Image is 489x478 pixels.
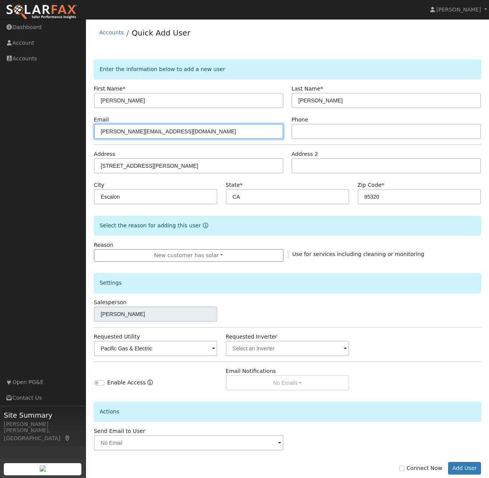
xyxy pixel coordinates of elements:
[292,251,424,257] span: Use for services including cleaning or monitoring
[320,86,323,92] span: Required
[94,435,283,450] input: No Email
[94,116,109,124] label: Email
[436,6,481,13] span: [PERSON_NAME]
[448,462,481,475] button: Add User
[240,182,243,188] span: Required
[132,28,191,37] a: Quick Add User
[94,341,218,356] input: Select a Utility
[4,426,82,442] div: [PERSON_NAME], [GEOGRAPHIC_DATA]
[291,85,323,93] label: Last Name
[64,435,71,441] a: Map
[226,367,276,375] label: Email Notifications
[94,333,140,341] label: Requested Utility
[358,181,384,189] label: Zip Code
[94,150,115,158] label: Address
[94,402,481,421] div: Actions
[40,465,46,472] img: retrieve
[107,379,146,387] label: Enable Access
[382,182,384,188] span: Required
[4,410,82,420] span: Site Summary
[123,86,125,92] span: Required
[4,420,82,428] div: [PERSON_NAME]
[94,241,113,249] label: Reason
[399,464,442,472] label: Connect Now
[94,249,283,262] button: New customer has solar
[99,29,124,36] a: Accounts
[291,116,308,124] label: Phone
[226,341,350,356] input: Select an Inverter
[147,379,153,391] a: Enable Access
[94,181,105,189] label: City
[94,306,218,322] input: Select a User
[226,333,277,341] label: Requested Inverter
[226,181,243,189] label: State
[399,466,405,471] input: Connect Now
[94,216,481,235] div: Select the reason for adding this user
[94,298,127,306] label: Salesperson
[6,4,78,20] img: SolarFax
[291,150,318,158] label: Address 2
[94,273,481,293] div: Settings
[201,222,208,228] a: Reason for new user
[94,60,481,79] div: Enter the information below to add a new user
[94,427,145,435] label: Send Email to User
[94,85,126,93] label: First Name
